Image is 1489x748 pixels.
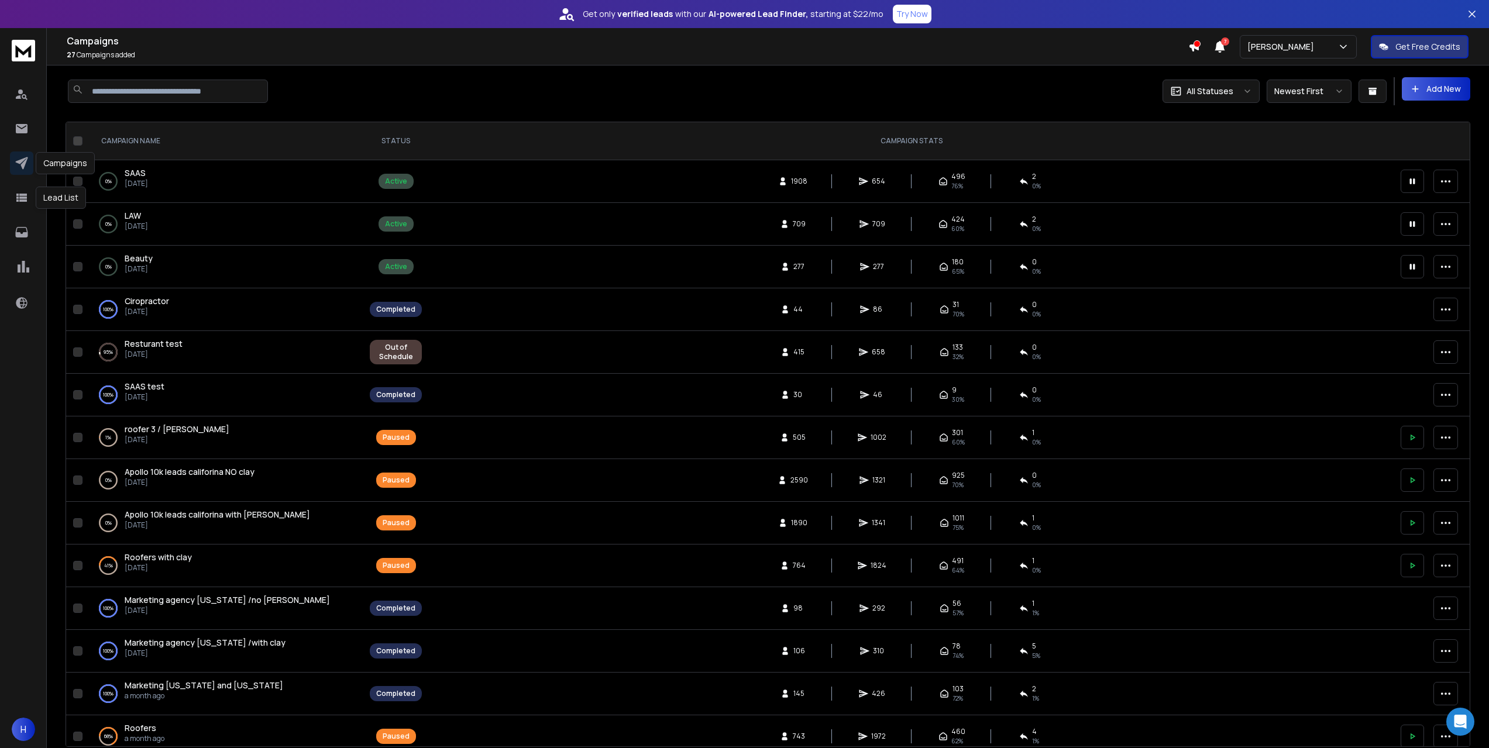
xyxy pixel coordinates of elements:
[951,736,963,746] span: 62 %
[952,385,957,395] span: 9
[125,680,283,691] a: Marketing [US_STATE] and [US_STATE]
[1032,566,1041,575] span: 0 %
[12,40,35,61] img: logo
[125,521,310,530] p: [DATE]
[952,694,963,703] span: 72 %
[125,594,330,606] a: Marketing agency [US_STATE] /no [PERSON_NAME]
[87,246,363,288] td: 0%Beauty[DATE]
[793,604,805,613] span: 98
[1032,300,1037,309] span: 0
[125,338,183,350] a: Resturant test
[125,466,255,477] span: Apollo 10k leads califorina NO clay
[12,718,35,741] button: H
[125,253,153,264] a: Beauty
[363,122,429,160] th: STATUS
[383,475,410,485] div: Paused
[125,381,164,392] a: SAAS test
[951,224,964,233] span: 60 %
[952,343,963,352] span: 133
[125,509,310,521] a: Apollo 10k leads califorina with [PERSON_NAME]
[125,210,141,222] a: LAW
[87,587,363,630] td: 100%Marketing agency [US_STATE] /no [PERSON_NAME][DATE]
[125,594,330,605] span: Marketing agency [US_STATE] /no [PERSON_NAME]
[1395,41,1460,53] p: Get Free Credits
[383,732,410,741] div: Paused
[67,34,1188,48] h1: Campaigns
[1032,352,1041,361] span: 0 %
[125,734,164,743] p: a month ago
[103,304,114,315] p: 100 %
[952,523,964,532] span: 75 %
[952,599,961,608] span: 56
[125,210,141,221] span: LAW
[87,416,363,459] td: 1%roofer 3 / [PERSON_NAME][DATE]
[87,459,363,502] td: 0%Apollo 10k leads califorina NO clay[DATE]
[952,513,964,523] span: 1011
[1032,385,1037,395] span: 0
[952,608,964,618] span: 57 %
[952,480,964,490] span: 70 %
[791,518,807,528] span: 1890
[617,8,673,20] strong: verified leads
[125,350,183,359] p: [DATE]
[125,423,229,435] a: roofer 3 / [PERSON_NAME]
[951,181,963,191] span: 76 %
[105,261,112,273] p: 0 %
[952,428,963,437] span: 301
[872,604,885,613] span: 292
[1032,694,1039,703] span: 1 %
[952,642,961,651] span: 78
[87,331,363,374] td: 95%Resturant test[DATE]
[125,264,153,274] p: [DATE]
[125,295,169,307] a: Ciropractor
[87,160,363,203] td: 0%SAAS[DATE]
[952,684,964,694] span: 103
[952,257,964,267] span: 180
[105,218,112,230] p: 0 %
[1032,428,1034,437] span: 1
[1032,267,1041,276] span: 0 %
[125,563,192,573] p: [DATE]
[383,518,410,528] div: Paused
[125,478,255,487] p: [DATE]
[376,390,415,399] div: Completed
[105,432,111,443] p: 1 %
[1446,708,1474,736] div: Open Intercom Messenger
[125,466,255,478] a: Apollo 10k leads califorina NO clay
[87,502,363,544] td: 0%Apollo 10k leads califorina with [PERSON_NAME][DATE]
[1032,471,1037,480] span: 0
[376,604,415,613] div: Completed
[793,646,805,656] span: 106
[952,651,964,660] span: 74 %
[125,722,156,734] a: Roofers
[383,433,410,442] div: Paused
[1032,651,1040,660] span: 5 %
[87,203,363,246] td: 0%LAW[DATE]
[952,471,965,480] span: 925
[793,689,805,698] span: 145
[952,395,964,404] span: 30 %
[1187,85,1233,97] p: All Statuses
[872,689,885,698] span: 426
[1032,172,1036,181] span: 2
[1032,642,1036,651] span: 5
[791,177,807,186] span: 1908
[376,689,415,698] div: Completed
[36,187,86,209] div: Lead List
[1032,736,1039,746] span: 1 %
[793,219,806,229] span: 709
[1032,215,1036,224] span: 2
[385,177,407,186] div: Active
[1032,556,1034,566] span: 1
[793,561,806,570] span: 764
[125,392,164,402] p: [DATE]
[103,688,114,699] p: 100 %
[87,288,363,331] td: 100%Ciropractor[DATE]
[104,560,113,571] p: 41 %
[1032,513,1034,523] span: 1
[1032,480,1041,490] span: 0 %
[1032,599,1034,608] span: 1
